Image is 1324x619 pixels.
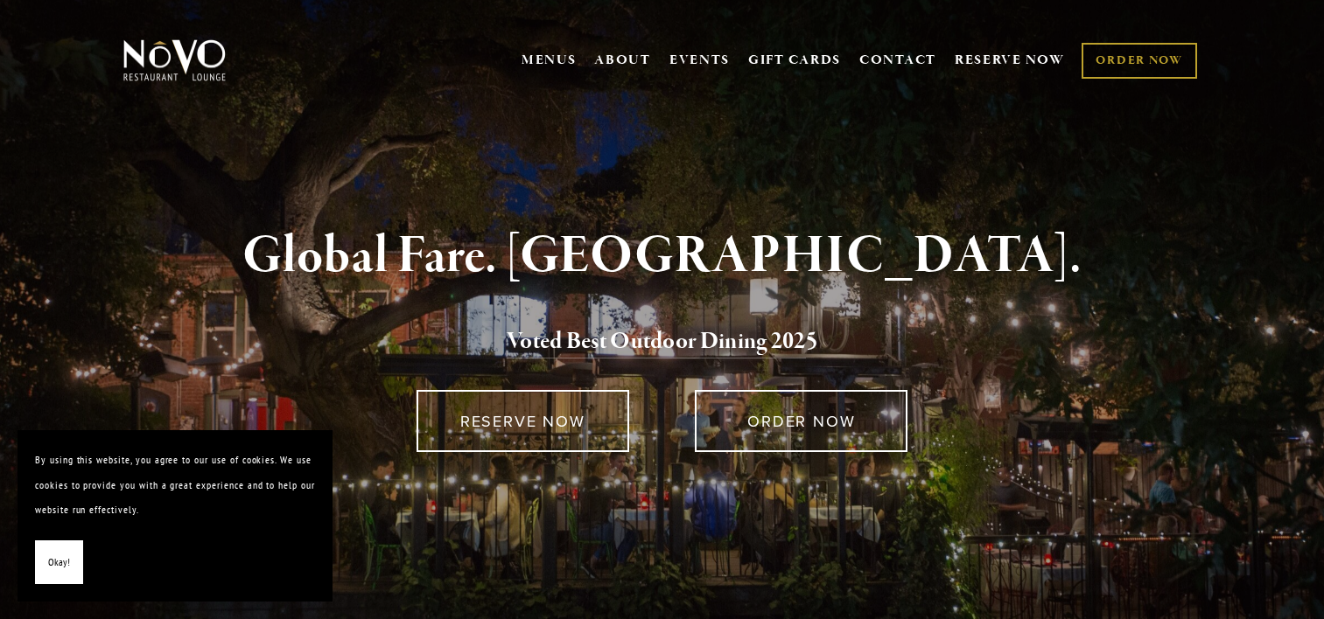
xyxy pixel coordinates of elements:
[48,550,70,575] span: Okay!
[242,223,1082,289] strong: Global Fare. [GEOGRAPHIC_DATA].
[417,390,629,452] a: RESERVE NOW
[1082,43,1196,79] a: ORDER NOW
[35,540,83,585] button: Okay!
[18,430,333,602] section: Cookie banner
[859,44,936,77] a: CONTACT
[748,44,841,77] a: GIFT CARDS
[695,390,907,452] a: ORDER NOW
[152,323,1173,360] h2: 5
[522,52,577,69] a: MENUS
[955,44,1065,77] a: RESERVE NOW
[35,448,315,523] p: By using this website, you agree to our use of cookies. We use cookies to provide you with a grea...
[120,38,229,82] img: Novo Restaurant &amp; Lounge
[594,52,651,69] a: ABOUT
[669,52,730,69] a: EVENTS
[507,326,806,359] a: Voted Best Outdoor Dining 202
